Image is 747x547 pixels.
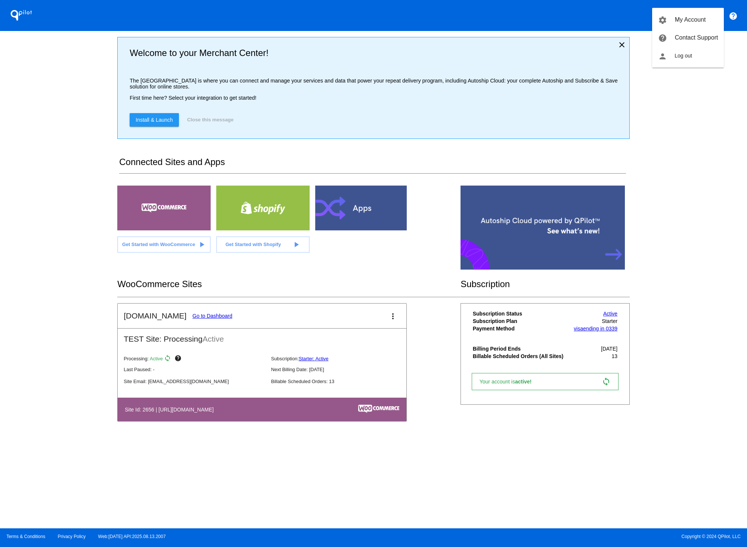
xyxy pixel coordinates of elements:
mat-icon: settings [658,16,667,25]
span: Log out [675,53,692,59]
mat-icon: person [658,52,667,61]
span: My Account [675,16,706,23]
span: Contact Support [675,34,718,41]
mat-icon: help [658,34,667,43]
